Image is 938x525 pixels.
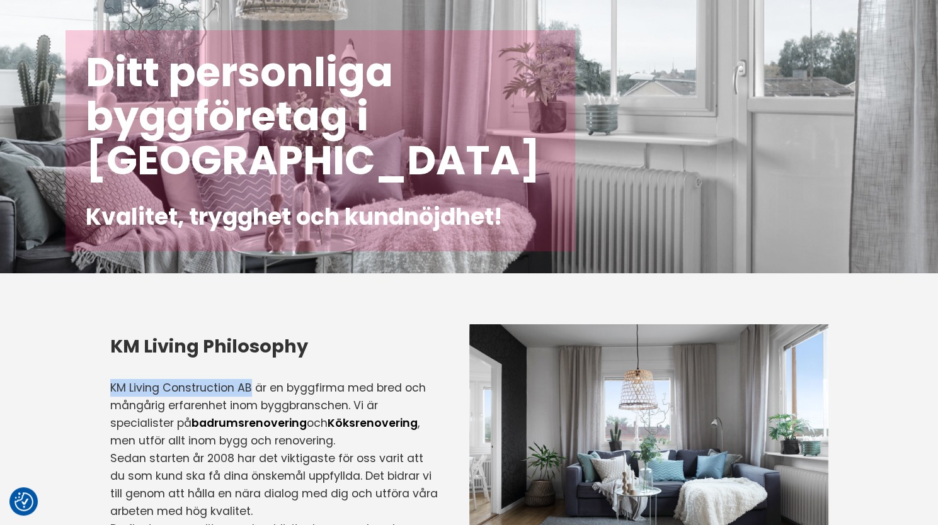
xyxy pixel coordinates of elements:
[110,449,438,520] p: Sedan starten år 2008 har det viktigaste för oss varit att du som kund ska få dina önskemål uppfy...
[110,379,438,449] p: KM Living Construction AB är en byggfirma med bred och mångårig erfarenhet inom byggbranschen. Vi...
[192,415,307,431] a: badrumsrenovering
[86,50,555,183] h1: Ditt personliga byggföretag i [GEOGRAPHIC_DATA]
[14,492,33,511] img: Revisit consent button
[14,492,33,511] button: Samtyckesinställningar
[86,203,555,231] h2: Kvalitet, trygghet och kundnöjdhet!
[110,334,438,359] h3: KM Living Philosophy
[328,415,418,431] a: Köksrenovering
